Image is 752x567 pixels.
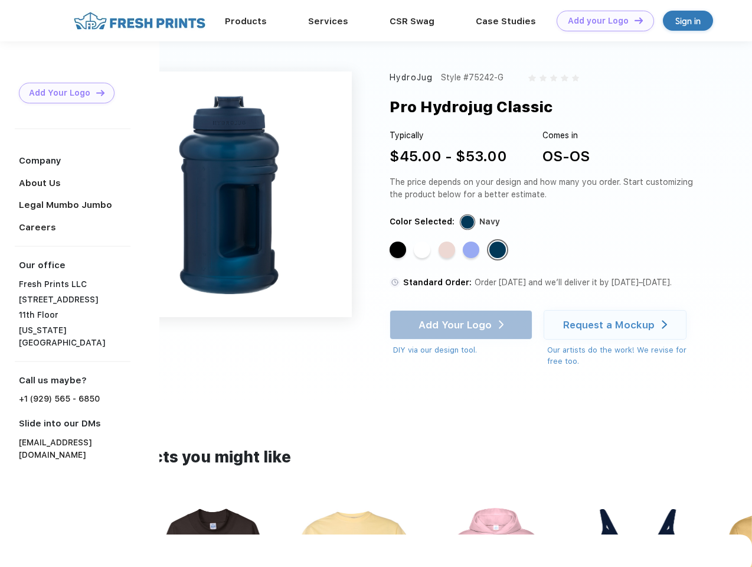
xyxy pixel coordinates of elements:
[390,216,455,228] div: Color Selected:
[70,11,209,31] img: fo%20logo%202.webp
[475,278,672,287] span: Order [DATE] and we’ll deliver it by [DATE]–[DATE].
[390,129,507,142] div: Typically
[547,344,698,367] div: Our artists do the work! We revise for free too.
[390,71,433,84] div: HydroJug
[19,154,130,168] div: Company
[19,278,130,291] div: Fresh Prints LLC
[19,259,130,272] div: Our office
[542,146,590,167] div: OS-OS
[390,277,400,288] img: standard order
[563,319,655,331] div: Request a Mockup
[96,90,104,96] img: DT
[390,242,406,258] div: Black
[675,14,701,28] div: Sign in
[479,216,500,228] div: Navy
[663,11,713,31] a: Sign in
[635,17,643,24] img: DT
[19,436,130,461] a: [EMAIL_ADDRESS][DOMAIN_NAME]
[19,309,130,321] div: 11th Floor
[225,16,267,27] a: Products
[390,146,507,167] div: $45.00 - $53.00
[439,242,455,258] div: Pink Sand
[19,417,130,431] div: Slide into our DMs
[561,74,568,82] img: gray_star.svg
[568,16,629,26] div: Add your Logo
[463,242,479,258] div: Hyper Blue
[106,71,352,317] img: func=resize&h=640
[19,222,56,233] a: Careers
[29,88,90,98] div: Add Your Logo
[572,74,579,82] img: gray_star.svg
[441,71,503,84] div: Style #75242-G
[57,446,694,469] div: Other products you might like
[542,129,590,142] div: Comes in
[393,344,532,356] div: DIY via our design tool.
[528,74,535,82] img: gray_star.svg
[390,176,698,201] div: The price depends on your design and how many you order. Start customizing the product below for ...
[19,294,130,306] div: [STREET_ADDRESS]
[403,278,472,287] span: Standard Order:
[390,96,552,118] div: Pro Hydrojug Classic
[19,393,100,405] a: +1 (929) 565 - 6850
[489,242,506,258] div: Navy
[19,200,112,210] a: Legal Mumbo Jumbo
[414,242,430,258] div: White
[19,324,130,349] div: [US_STATE][GEOGRAPHIC_DATA]
[662,320,667,329] img: white arrow
[550,74,557,82] img: gray_star.svg
[19,178,61,188] a: About Us
[540,74,547,82] img: gray_star.svg
[19,374,130,387] div: Call us maybe?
